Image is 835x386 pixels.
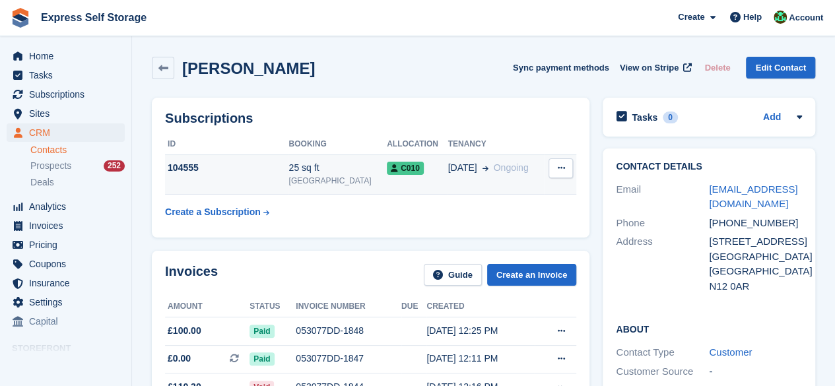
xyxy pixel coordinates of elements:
[663,112,678,123] div: 0
[30,144,125,156] a: Contacts
[7,104,125,123] a: menu
[29,293,108,311] span: Settings
[616,345,709,360] div: Contact Type
[250,352,274,366] span: Paid
[789,11,823,24] span: Account
[29,274,108,292] span: Insurance
[296,324,401,338] div: 053077DD-1848
[165,111,576,126] h2: Subscriptions
[709,364,802,379] div: -
[182,59,315,77] h2: [PERSON_NAME]
[763,110,781,125] a: Add
[678,11,704,24] span: Create
[387,162,424,175] span: C010
[709,249,802,265] div: [GEOGRAPHIC_DATA]
[494,162,529,173] span: Ongoing
[165,205,261,219] div: Create a Subscription
[36,7,152,28] a: Express Self Storage
[746,57,815,79] a: Edit Contact
[709,264,802,279] div: [GEOGRAPHIC_DATA]
[616,322,802,335] h2: About
[296,352,401,366] div: 053077DD-1847
[620,61,679,75] span: View on Stripe
[165,296,250,317] th: Amount
[288,161,387,175] div: 25 sq ft
[30,176,125,189] a: Deals
[426,352,535,366] div: [DATE] 12:11 PM
[29,104,108,123] span: Sites
[30,159,125,173] a: Prospects 252
[401,296,426,317] th: Due
[165,161,288,175] div: 104555
[7,312,125,331] a: menu
[29,255,108,273] span: Coupons
[424,264,482,286] a: Guide
[288,175,387,187] div: [GEOGRAPHIC_DATA]
[12,342,131,355] span: Storefront
[513,57,609,79] button: Sync payment methods
[168,324,201,338] span: £100.00
[29,216,108,235] span: Invoices
[616,234,709,294] div: Address
[7,197,125,216] a: menu
[296,296,401,317] th: Invoice number
[165,134,288,155] th: ID
[709,216,802,231] div: [PHONE_NUMBER]
[104,160,125,172] div: 252
[7,274,125,292] a: menu
[29,123,108,142] span: CRM
[387,134,448,155] th: Allocation
[250,296,296,317] th: Status
[29,312,108,331] span: Capital
[709,183,797,210] a: [EMAIL_ADDRESS][DOMAIN_NAME]
[448,134,543,155] th: Tenancy
[487,264,577,286] a: Create an Invoice
[632,112,657,123] h2: Tasks
[709,279,802,294] div: N12 0AR
[743,11,762,24] span: Help
[426,324,535,338] div: [DATE] 12:25 PM
[699,57,735,79] button: Delete
[709,234,802,249] div: [STREET_ADDRESS]
[448,161,477,175] span: [DATE]
[29,197,108,216] span: Analytics
[7,85,125,104] a: menu
[29,66,108,84] span: Tasks
[7,123,125,142] a: menu
[250,325,274,338] span: Paid
[30,176,54,189] span: Deals
[288,134,387,155] th: Booking
[7,293,125,311] a: menu
[30,160,71,172] span: Prospects
[7,47,125,65] a: menu
[616,364,709,379] div: Customer Source
[11,8,30,28] img: stora-icon-8386f47178a22dfd0bd8f6a31ec36ba5ce8667c1dd55bd0f319d3a0aa187defe.svg
[774,11,787,24] img: Shakiyra Davis
[165,264,218,286] h2: Invoices
[7,255,125,273] a: menu
[29,47,108,65] span: Home
[426,296,535,317] th: Created
[615,57,694,79] a: View on Stripe
[7,236,125,254] a: menu
[29,85,108,104] span: Subscriptions
[616,162,802,172] h2: Contact Details
[168,352,191,366] span: £0.00
[709,346,752,358] a: Customer
[29,236,108,254] span: Pricing
[7,66,125,84] a: menu
[7,216,125,235] a: menu
[616,182,709,212] div: Email
[165,200,269,224] a: Create a Subscription
[616,216,709,231] div: Phone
